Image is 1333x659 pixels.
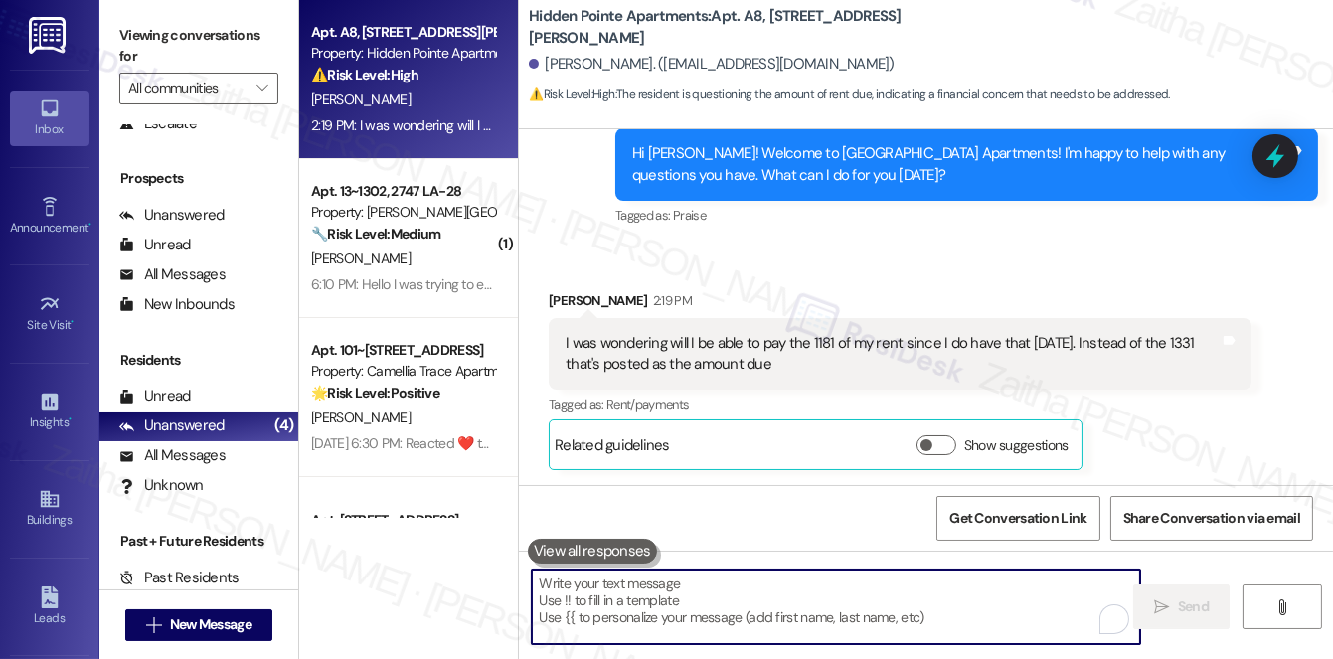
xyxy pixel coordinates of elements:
span: • [72,315,75,329]
a: Buildings [10,482,89,536]
div: Unread [119,235,191,255]
div: Tagged as: [549,390,1251,418]
a: Leads [10,580,89,634]
div: Property: [PERSON_NAME][GEOGRAPHIC_DATA] Apartments [311,202,495,223]
span: Get Conversation Link [949,508,1086,529]
div: Tagged as: [615,201,1318,230]
textarea: To enrich screen reader interactions, please activate Accessibility in Grammarly extension settings [532,570,1140,644]
div: Past Residents [119,568,240,588]
div: 2:19 PM: I was wondering will I be able to pay the 1181 of my rent since I do have that [DATE]. I... [311,116,1130,134]
span: Praise [673,207,706,224]
img: ResiDesk Logo [29,17,70,54]
div: Hi [PERSON_NAME]! Welcome to [GEOGRAPHIC_DATA] Apartments! I'm happy to help with any questions y... [632,143,1286,186]
b: Hidden Pointe Apartments: Apt. A8, [STREET_ADDRESS][PERSON_NAME] [529,6,926,49]
i:  [1274,599,1289,615]
label: Viewing conversations for [119,20,278,73]
div: (4) [269,411,298,441]
div: Apt. A8, [STREET_ADDRESS][PERSON_NAME] [311,22,495,43]
div: Apt. 101~[STREET_ADDRESS] [311,340,495,361]
span: • [88,218,91,232]
div: Unanswered [119,415,225,436]
div: Escalate [119,113,197,134]
strong: 🔧 Risk Level: Medium [311,225,440,243]
span: : The resident is questioning the amount of rent due, indicating a financial concern that needs t... [529,84,1170,105]
i:  [146,617,161,633]
button: Send [1133,584,1230,629]
div: Prospects [99,168,298,189]
span: [PERSON_NAME] [311,249,411,267]
a: Inbox [10,91,89,145]
label: Show suggestions [964,435,1069,456]
div: New Inbounds [119,294,235,315]
div: All Messages [119,264,226,285]
input: All communities [128,73,247,104]
a: Insights • [10,385,89,438]
div: Unanswered [119,205,225,226]
button: Share Conversation via email [1110,496,1313,541]
strong: ⚠️ Risk Level: High [529,86,614,102]
span: [PERSON_NAME] [311,90,411,108]
span: Send [1178,596,1209,617]
span: [PERSON_NAME] [311,409,411,426]
div: 6:10 PM: Hello I was trying to email my information about by vehicle but I'm getting a message th... [311,275,1065,293]
div: Past + Future Residents [99,531,298,552]
i:  [1154,599,1169,615]
a: Site Visit • [10,287,89,341]
div: Apt. [STREET_ADDRESS] [311,510,495,531]
span: • [69,412,72,426]
strong: ⚠️ Risk Level: High [311,66,418,83]
div: Property: Camellia Trace Apartments [311,361,495,382]
div: [PERSON_NAME]. ([EMAIL_ADDRESS][DOMAIN_NAME]) [529,54,895,75]
strong: 🌟 Risk Level: Positive [311,384,439,402]
div: Unknown [119,475,204,496]
div: [DATE] 6:30 PM: Reacted ❤️ to “[PERSON_NAME] (Camellia Trace Apartments): 😊” [311,434,789,452]
button: Get Conversation Link [936,496,1099,541]
span: New Message [170,614,251,635]
div: Residents [99,350,298,371]
div: Related guidelines [555,435,670,464]
span: Rent/payments [606,396,690,412]
i:  [256,81,267,96]
div: [PERSON_NAME] [549,290,1251,318]
div: Unread [119,386,191,407]
div: Property: Hidden Pointe Apartments [311,43,495,64]
div: I was wondering will I be able to pay the 1181 of my rent since I do have that [DATE]. Instead of... [566,333,1220,376]
div: All Messages [119,445,226,466]
button: New Message [125,609,272,641]
span: Share Conversation via email [1123,508,1300,529]
div: 2:19 PM [648,290,692,311]
div: Apt. 13~1302, 2747 LA-28 [311,181,495,202]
